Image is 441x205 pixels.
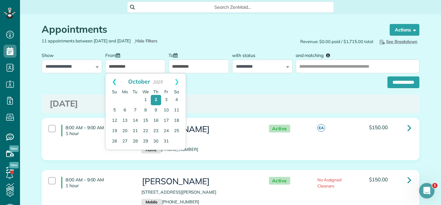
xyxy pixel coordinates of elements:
span: Hide Filters [135,38,158,44]
a: 4 [171,95,182,105]
span: Thursday [153,89,159,94]
a: Next [168,74,186,90]
a: 20 [120,126,130,136]
h3: [PERSON_NAME] [141,177,256,186]
span: No Assigned Cleaners [317,177,342,188]
span: October [128,78,150,85]
button: See Breakdown [376,38,419,45]
a: 15 [140,116,151,126]
a: 16 [151,116,161,126]
a: 14 [130,116,140,126]
a: 25 [171,126,182,136]
a: 10 [161,105,171,116]
a: 29 [140,136,151,147]
label: and matching [296,49,335,61]
a: 8 [140,105,151,116]
a: 1 [140,95,151,105]
h1: Appointments [42,24,377,35]
p: [STREET_ADDRESS] [141,137,256,143]
span: Wednesday [142,89,149,94]
a: 21 [130,126,140,136]
h4: 8:00 AM - 9:00 AM [61,125,132,136]
a: 31 [161,136,171,147]
span: EA [317,124,325,132]
a: Prev [106,74,123,90]
label: To [169,49,181,61]
span: Active [269,177,290,185]
span: Saturday [174,89,179,94]
a: 23 [151,126,161,136]
a: 22 [140,126,151,136]
a: 19 [109,126,120,136]
span: Sunday [112,89,117,94]
a: 28 [130,136,140,147]
a: Hide Filters [134,38,158,43]
span: 2025 [153,79,163,85]
span: Revenue: $0.00 paid / $1,715.00 total [300,39,373,45]
p: 1 hour [66,131,132,136]
a: 26 [109,136,120,147]
a: 5 [109,105,120,116]
span: Monday [122,89,128,94]
a: Home[PHONE_NUMBER] [141,147,198,152]
p: [STREET_ADDRESS][PERSON_NAME] [141,189,256,195]
h3: [PERSON_NAME] [141,125,256,134]
a: 6 [120,105,130,116]
button: Actions [390,24,419,36]
label: From [105,49,123,61]
a: 30 [151,136,161,147]
p: 1 hour [66,183,132,188]
h4: 8:00 AM - 9:00 AM [61,177,132,188]
a: 18 [171,116,182,126]
span: 1 [432,183,437,188]
h3: [DATE] [50,99,411,108]
span: New [9,162,19,168]
a: 3 [161,95,171,105]
a: 7 [130,105,140,116]
a: 12 [109,116,120,126]
a: 9 [151,105,161,116]
span: New [9,145,19,152]
span: Tuesday [133,89,138,94]
iframe: Intercom live chat [419,183,435,199]
span: $150.00 [369,124,388,131]
a: 17 [161,116,171,126]
span: Friday [164,89,168,94]
a: 11 [171,105,182,116]
a: Mobile[PHONE_NUMBER] [141,199,199,204]
small: Home [141,146,160,154]
span: See Breakdown [378,39,417,44]
span: $150.00 [369,176,388,183]
a: 27 [120,136,130,147]
a: 13 [120,116,130,126]
div: 11 appointments between [DATE] and [DATE] [37,38,231,44]
a: 2 [151,95,161,105]
a: 24 [161,126,171,136]
span: Active [269,125,290,133]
